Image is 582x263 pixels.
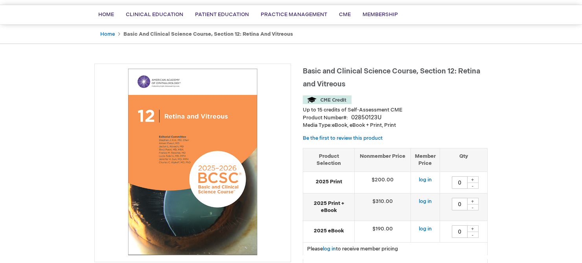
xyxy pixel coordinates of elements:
[467,176,479,183] div: +
[307,178,350,186] strong: 2025 Print
[261,11,327,18] span: Practice Management
[339,11,351,18] span: CME
[99,68,287,256] img: Basic and Clinical Science Course, Section 12: Retina and Vitreous
[303,122,488,129] p: eBook, eBook + Print, Print
[419,226,432,232] a: log in
[303,95,352,104] img: CME Credit
[195,11,249,18] span: Patient Education
[323,246,336,252] a: log in
[419,177,432,183] a: log in
[303,106,488,114] li: Up to 15 credits of Self-Assessment CME
[452,225,468,238] input: Qty
[355,221,411,242] td: $190.00
[411,148,440,172] th: Member Price
[307,227,350,235] strong: 2025 eBook
[467,225,479,232] div: +
[303,135,383,141] a: Be the first to review this product
[126,11,183,18] span: Clinical Education
[467,183,479,189] div: -
[355,148,411,172] th: Nonmember Price
[123,31,293,37] strong: Basic and Clinical Science Course, Section 12: Retina and Vitreous
[467,204,479,210] div: -
[303,67,480,88] span: Basic and Clinical Science Course, Section 12: Retina and Vitreous
[307,246,398,252] span: Please to receive member pricing
[303,115,348,121] strong: Product Number
[303,122,332,128] strong: Media Type:
[307,200,350,214] strong: 2025 Print + eBook
[467,198,479,205] div: +
[355,193,411,221] td: $310.00
[98,11,114,18] span: Home
[467,232,479,238] div: -
[452,198,468,210] input: Qty
[303,148,355,172] th: Product Selection
[351,114,381,122] div: 02850123U
[363,11,398,18] span: Membership
[419,198,432,205] a: log in
[452,176,468,189] input: Qty
[440,148,487,172] th: Qty
[100,31,115,37] a: Home
[355,172,411,193] td: $200.00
